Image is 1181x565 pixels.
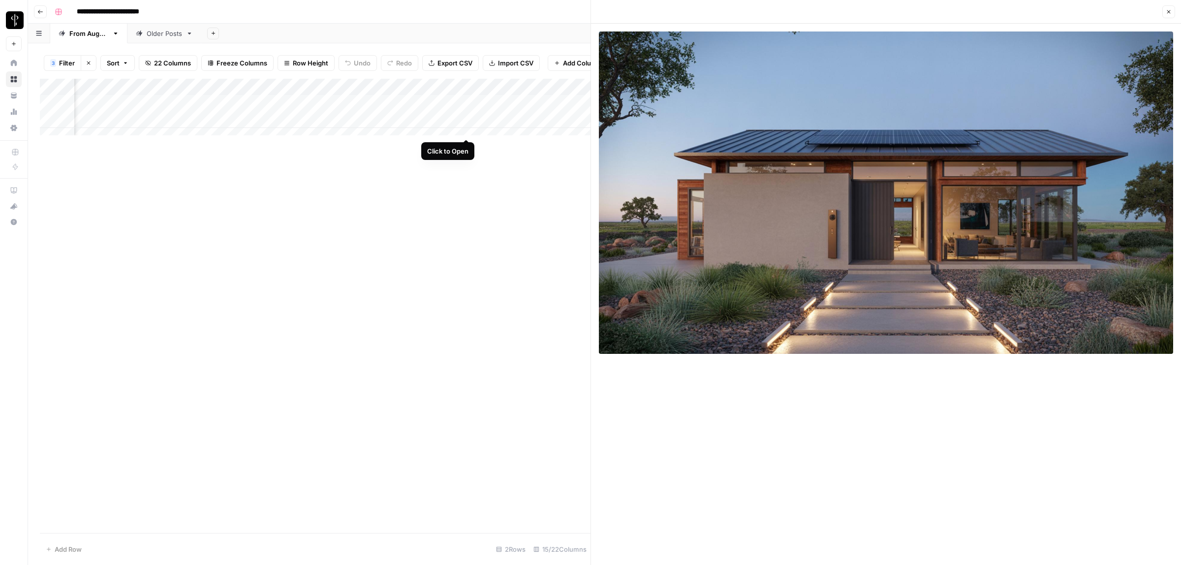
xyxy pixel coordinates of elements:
span: Import CSV [498,58,533,68]
span: 3 [52,59,55,67]
a: Browse [6,71,22,87]
button: Undo [339,55,377,71]
img: Row/Cell [599,31,1173,354]
div: Click to Open [427,146,468,156]
span: Add Column [563,58,601,68]
img: LP Production Workloads Logo [6,11,24,29]
span: Sort [107,58,120,68]
button: Redo [381,55,418,71]
button: Sort [100,55,135,71]
button: Add Row [40,541,88,557]
a: AirOps Academy [6,183,22,198]
button: Row Height [278,55,335,71]
span: 22 Columns [154,58,191,68]
span: Redo [396,58,412,68]
a: From [DATE] [50,24,127,43]
button: What's new? [6,198,22,214]
a: Older Posts [127,24,201,43]
span: Add Row [55,544,82,554]
button: Freeze Columns [201,55,274,71]
div: 15/22 Columns [529,541,590,557]
button: 3Filter [44,55,81,71]
button: 22 Columns [139,55,197,71]
span: Filter [59,58,75,68]
span: Row Height [293,58,328,68]
div: From [DATE] [69,29,108,38]
div: 3 [50,59,56,67]
button: Export CSV [422,55,479,71]
span: Freeze Columns [217,58,267,68]
button: Add Column [548,55,607,71]
a: Home [6,55,22,71]
span: Undo [354,58,371,68]
div: Older Posts [147,29,182,38]
span: Export CSV [437,58,472,68]
div: What's new? [6,199,21,214]
button: Workspace: LP Production Workloads [6,8,22,32]
button: Help + Support [6,214,22,230]
button: Import CSV [483,55,540,71]
div: 2 Rows [492,541,529,557]
a: Settings [6,120,22,136]
a: Your Data [6,88,22,103]
a: Usage [6,104,22,120]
